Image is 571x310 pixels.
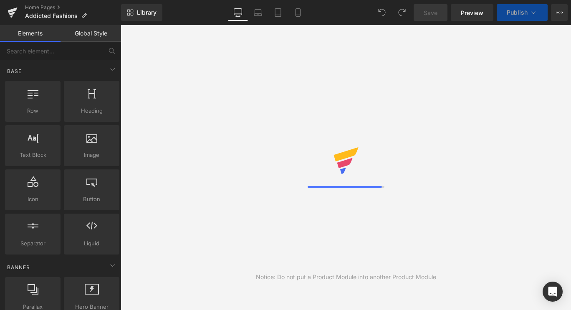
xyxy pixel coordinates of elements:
[543,282,563,302] div: Open Intercom Messenger
[8,151,58,159] span: Text Block
[6,263,31,271] span: Banner
[61,25,121,42] a: Global Style
[248,4,268,21] a: Laptop
[25,4,121,11] a: Home Pages
[66,106,117,115] span: Heading
[6,67,23,75] span: Base
[394,4,410,21] button: Redo
[137,9,157,16] span: Library
[256,272,436,282] div: Notice: Do not put a Product Module into another Product Module
[66,195,117,204] span: Button
[8,239,58,248] span: Separator
[461,8,483,17] span: Preview
[25,13,78,19] span: Addicted Fashions
[66,239,117,248] span: Liquid
[374,4,390,21] button: Undo
[424,8,437,17] span: Save
[228,4,248,21] a: Desktop
[551,4,568,21] button: More
[288,4,308,21] a: Mobile
[268,4,288,21] a: Tablet
[497,4,548,21] button: Publish
[121,4,162,21] a: New Library
[451,4,493,21] a: Preview
[8,106,58,115] span: Row
[507,9,528,16] span: Publish
[8,195,58,204] span: Icon
[66,151,117,159] span: Image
